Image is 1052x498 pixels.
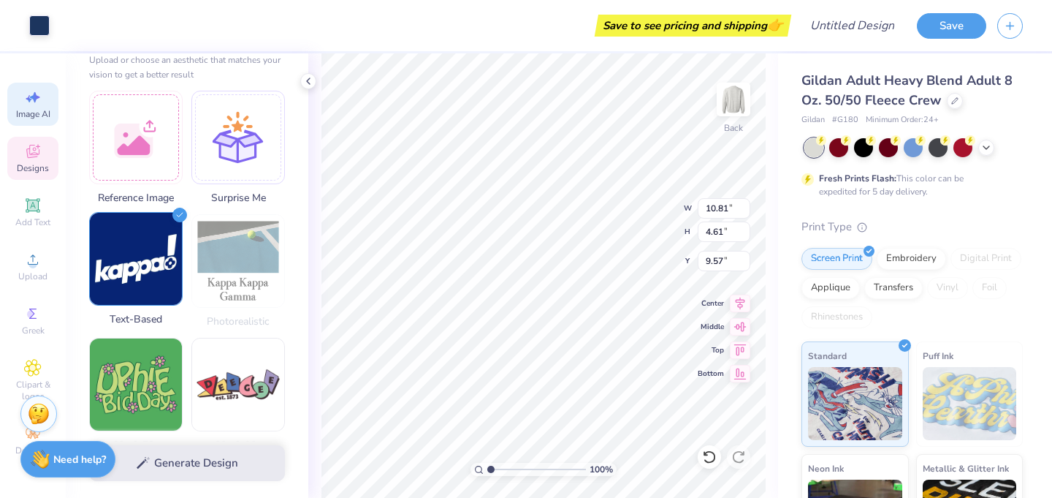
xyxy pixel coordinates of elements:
[819,172,999,198] div: This color can be expedited for 5 day delivery.
[89,53,285,82] div: Upload or choose an aesthetic that matches your vision to get a better result
[590,463,613,476] span: 100 %
[191,190,285,205] span: Surprise Me
[917,13,986,39] button: Save
[22,325,45,336] span: Greek
[923,461,1009,476] span: Metallic & Glitter Ink
[90,213,182,305] img: Text-Based
[767,16,783,34] span: 👉
[698,298,724,309] span: Center
[53,453,106,467] strong: Need help?
[89,312,183,327] span: Text-Based
[819,173,896,184] strong: Fresh Prints Flash:
[923,367,1017,440] img: Puff Ink
[724,121,743,135] div: Back
[7,379,58,402] span: Clipart & logos
[864,277,923,299] div: Transfers
[866,114,939,127] span: Minimum Order: 24 +
[808,348,847,363] span: Standard
[15,445,50,456] span: Decorate
[90,339,182,431] img: 60s & 70s
[832,114,858,127] span: # G180
[927,277,968,299] div: Vinyl
[89,190,183,205] span: Reference Image
[15,216,50,228] span: Add Text
[972,277,1007,299] div: Foil
[598,15,788,37] div: Save to see pricing and shipping
[18,271,47,282] span: Upload
[719,85,748,114] img: Back
[801,248,872,270] div: Screen Print
[698,345,724,355] span: Top
[698,322,724,332] span: Middle
[801,219,1023,235] div: Print Type
[191,314,285,329] span: Photorealistic
[192,215,284,307] img: Photorealistic
[950,248,1021,270] div: Digital Print
[801,114,825,127] span: Gildan
[923,348,953,363] span: Puff Ink
[877,248,946,270] div: Embroidery
[798,11,906,40] input: Untitled Design
[808,367,902,440] img: Standard
[808,461,844,476] span: Neon Ink
[16,108,50,120] span: Image AI
[192,339,284,431] img: 80s & 90s
[801,306,872,328] div: Rhinestones
[801,72,1013,109] span: Gildan Adult Heavy Blend Adult 8 Oz. 50/50 Fleece Crew
[17,162,49,174] span: Designs
[801,277,860,299] div: Applique
[698,369,724,379] span: Bottom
